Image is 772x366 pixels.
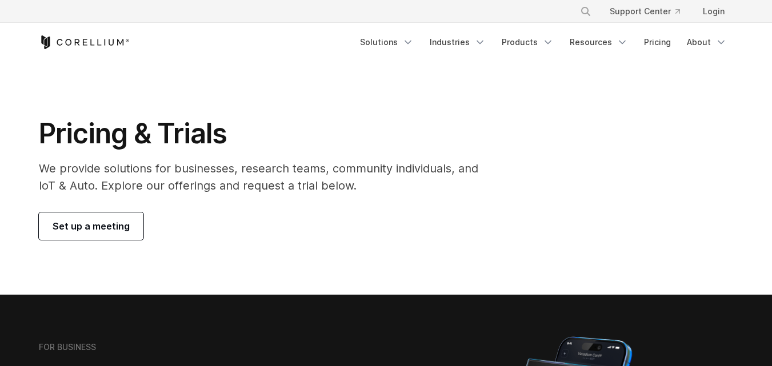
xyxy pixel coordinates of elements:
[39,160,494,194] p: We provide solutions for businesses, research teams, community individuals, and IoT & Auto. Explo...
[680,32,734,53] a: About
[637,32,678,53] a: Pricing
[39,212,143,240] a: Set up a meeting
[353,32,421,53] a: Solutions
[575,1,596,22] button: Search
[53,219,130,233] span: Set up a meeting
[353,32,734,53] div: Navigation Menu
[39,35,130,49] a: Corellium Home
[39,342,96,352] h6: FOR BUSINESS
[566,1,734,22] div: Navigation Menu
[423,32,493,53] a: Industries
[601,1,689,22] a: Support Center
[495,32,561,53] a: Products
[563,32,635,53] a: Resources
[39,116,494,151] h1: Pricing & Trials
[694,1,734,22] a: Login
